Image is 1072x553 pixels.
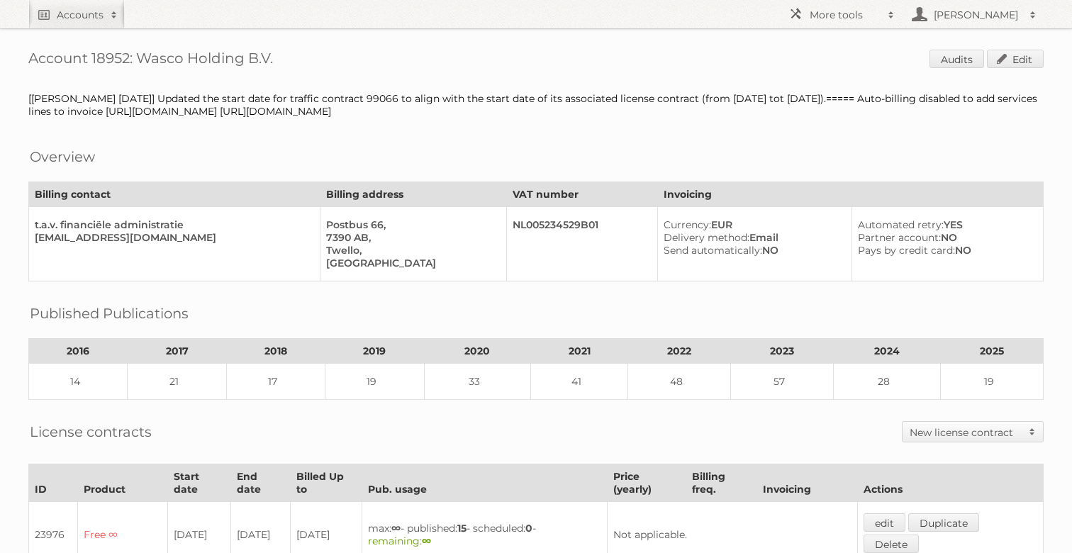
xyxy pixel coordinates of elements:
div: [GEOGRAPHIC_DATA] [326,257,495,269]
th: Billed Up to [290,464,362,502]
td: 57 [730,364,833,400]
td: 41 [531,364,628,400]
th: 2021 [531,339,628,364]
div: t.a.v. financiële administratie [35,218,308,231]
td: 28 [834,364,941,400]
a: New license contract [903,422,1043,442]
th: 2019 [325,339,424,364]
span: Automated retry: [858,218,944,231]
div: 7390 AB, [326,231,495,244]
div: Postbus 66, [326,218,495,231]
span: Pays by credit card: [858,244,955,257]
td: 33 [424,364,531,400]
a: Edit [987,50,1044,68]
h2: New license contract [910,425,1022,440]
th: 2022 [627,339,730,364]
th: Billing contact [29,182,320,207]
div: NO [858,231,1032,244]
h2: Published Publications [30,303,189,324]
strong: 0 [525,522,532,535]
span: Send automatically: [664,244,762,257]
strong: ∞ [391,522,401,535]
th: 2024 [834,339,941,364]
strong: ∞ [422,535,431,547]
span: Toggle [1022,422,1043,442]
div: YES [858,218,1032,231]
td: 17 [226,364,325,400]
span: Delivery method: [664,231,749,244]
div: NO [858,244,1032,257]
td: 48 [627,364,730,400]
td: 19 [940,364,1043,400]
th: Billing address [320,182,506,207]
th: Billing freq. [686,464,757,502]
div: EUR [664,218,839,231]
th: 2018 [226,339,325,364]
div: [[PERSON_NAME] [DATE]] Updated the start date for traffic contract 99066 to align with the start ... [28,92,1044,118]
th: Invoicing [658,182,1044,207]
th: VAT number [506,182,657,207]
h2: [PERSON_NAME] [930,8,1022,22]
th: ID [29,464,78,502]
a: edit [864,513,905,532]
span: Currency: [664,218,711,231]
td: 19 [325,364,424,400]
div: NO [664,244,839,257]
div: Email [664,231,839,244]
div: Twello, [326,244,495,257]
a: Delete [864,535,919,553]
a: Audits [929,50,984,68]
td: 21 [128,364,226,400]
h2: Overview [30,146,95,167]
th: Invoicing [757,464,858,502]
th: End date [231,464,290,502]
th: Start date [167,464,231,502]
th: 2020 [424,339,531,364]
th: Price (yearly) [607,464,686,502]
span: remaining: [368,535,431,547]
h2: Accounts [57,8,104,22]
a: Duplicate [908,513,979,532]
th: Product [78,464,168,502]
h1: Account 18952: Wasco Holding B.V. [28,50,1044,71]
div: [EMAIL_ADDRESS][DOMAIN_NAME] [35,231,308,244]
th: 2025 [940,339,1043,364]
span: Partner account: [858,231,941,244]
th: 2017 [128,339,226,364]
h2: License contracts [30,421,152,442]
strong: 15 [457,522,467,535]
th: 2016 [29,339,128,364]
th: Pub. usage [362,464,608,502]
th: Actions [858,464,1044,502]
td: 14 [29,364,128,400]
td: NL005234529B01 [506,207,657,281]
th: 2023 [730,339,833,364]
h2: More tools [810,8,881,22]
